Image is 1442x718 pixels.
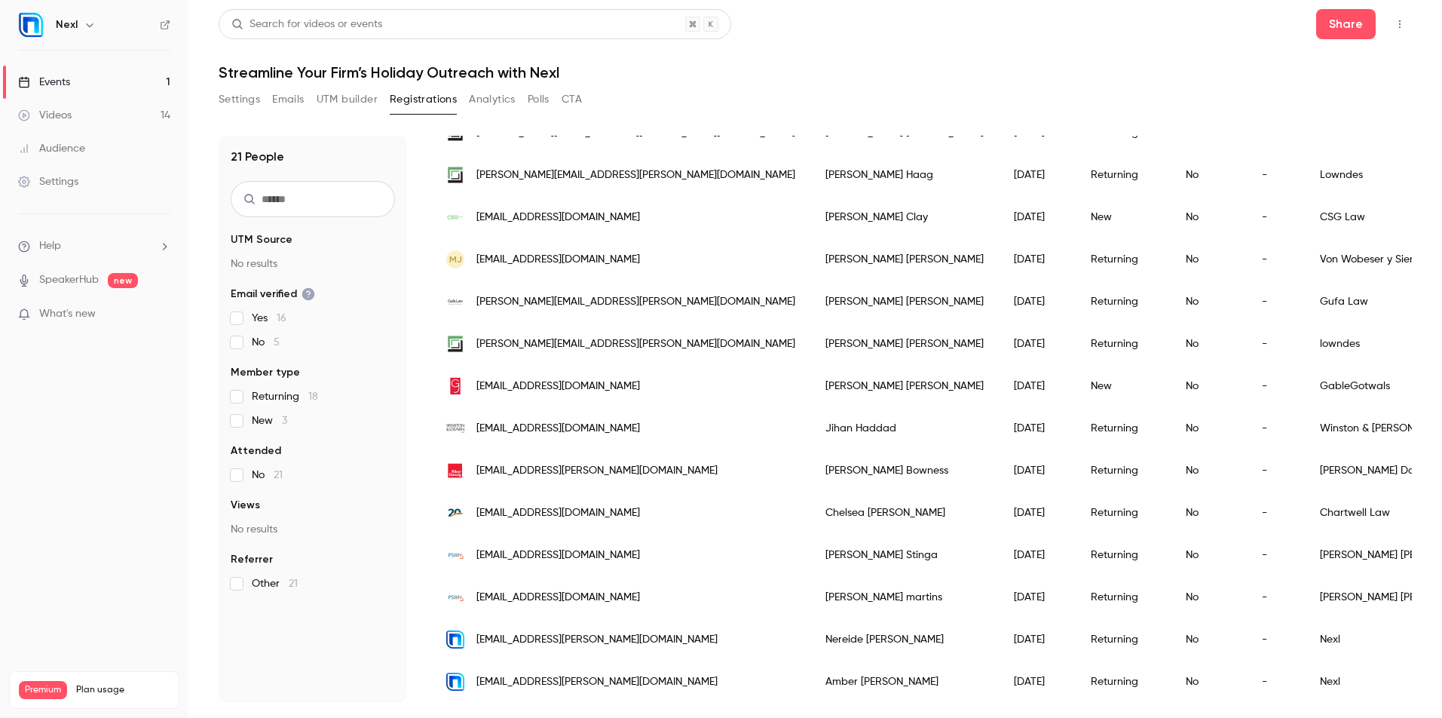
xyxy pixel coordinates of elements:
span: [PERSON_NAME][EMAIL_ADDRESS][PERSON_NAME][DOMAIN_NAME] [476,336,795,352]
div: [DATE] [999,407,1076,450]
span: 21 [274,470,283,480]
div: - [1247,534,1305,576]
span: 21 [289,578,298,589]
img: winston.com [446,424,464,434]
div: Search for videos or events [231,17,382,32]
img: gufalaw.com [446,293,464,311]
span: 18 [308,391,318,402]
div: New [1076,196,1171,238]
div: Returning [1076,154,1171,196]
div: No [1171,534,1247,576]
span: [EMAIL_ADDRESS][DOMAIN_NAME] [476,379,640,394]
span: [EMAIL_ADDRESS][DOMAIN_NAME] [476,210,640,226]
div: - [1247,323,1305,365]
span: No [252,468,283,483]
span: [EMAIL_ADDRESS][DOMAIN_NAME] [476,548,640,563]
div: [DATE] [999,238,1076,281]
img: chartwelllaw.com [446,504,464,522]
span: Email verified [231,287,315,302]
div: [DATE] [999,534,1076,576]
span: Yes [252,311,286,326]
span: [PERSON_NAME][EMAIL_ADDRESS][PERSON_NAME][DOMAIN_NAME] [476,294,795,310]
div: No [1171,576,1247,618]
span: [EMAIL_ADDRESS][DOMAIN_NAME] [476,421,640,437]
span: Member type [231,365,300,380]
div: - [1247,492,1305,534]
div: No [1171,196,1247,238]
img: gablelaw.com [446,377,464,395]
div: No [1171,323,1247,365]
div: No [1171,238,1247,281]
button: Polls [528,87,550,112]
div: [PERSON_NAME] [PERSON_NAME] [810,238,999,281]
span: Help [39,238,61,254]
img: riker.com [446,462,464,480]
div: Jihan Haddad [810,407,999,450]
div: Nereide [PERSON_NAME] [810,618,999,661]
div: Amber [PERSON_NAME] [810,661,999,703]
div: Returning [1076,661,1171,703]
span: [EMAIL_ADDRESS][DOMAIN_NAME] [476,505,640,521]
div: No [1171,154,1247,196]
span: What's new [39,306,96,322]
span: Attended [231,443,281,459]
span: new [108,273,138,288]
div: Events [18,75,70,90]
div: Videos [18,108,72,123]
div: Returning [1076,238,1171,281]
div: - [1247,450,1305,492]
div: Returning [1076,492,1171,534]
div: [PERSON_NAME] Bowness [810,450,999,492]
li: help-dropdown-opener [18,238,170,254]
span: UTM Source [231,232,292,247]
div: [DATE] [999,576,1076,618]
div: Returning [1076,450,1171,492]
span: [EMAIL_ADDRESS][DOMAIN_NAME] [476,590,640,606]
button: UTM builder [317,87,378,112]
p: No results [231,522,395,537]
div: Chelsea [PERSON_NAME] [810,492,999,534]
span: Other [252,576,298,591]
div: [DATE] [999,196,1076,238]
button: Share [1316,9,1376,39]
button: CTA [562,87,582,112]
div: [DATE] [999,281,1076,323]
span: [EMAIL_ADDRESS][DOMAIN_NAME] [476,252,640,268]
span: [EMAIL_ADDRESS][PERSON_NAME][DOMAIN_NAME] [476,674,718,690]
img: Nexl [19,13,43,37]
img: lowndes-law.com [446,335,464,353]
p: No results [231,256,395,272]
div: [DATE] [999,323,1076,365]
button: Analytics [469,87,516,112]
section: facet-groups [231,232,395,591]
span: New [252,413,287,428]
img: csglaw.com [446,208,464,226]
button: Emails [272,87,304,112]
div: No [1171,492,1247,534]
div: Returning [1076,407,1171,450]
span: MJ [449,253,462,266]
div: [PERSON_NAME] [PERSON_NAME] [810,323,999,365]
div: - [1247,661,1305,703]
button: Settings [219,87,260,112]
div: - [1247,576,1305,618]
div: No [1171,661,1247,703]
span: [EMAIL_ADDRESS][PERSON_NAME][DOMAIN_NAME] [476,463,718,479]
span: 3 [282,416,287,426]
div: [DATE] [999,661,1076,703]
a: SpeakerHub [39,272,99,288]
div: No [1171,618,1247,661]
div: [PERSON_NAME] [PERSON_NAME] [810,281,999,323]
button: Registrations [390,87,457,112]
div: Returning [1076,534,1171,576]
span: Views [231,498,260,513]
div: Audience [18,141,85,156]
span: Returning [252,389,318,404]
span: 16 [277,313,286,324]
div: - [1247,407,1305,450]
div: [DATE] [999,154,1076,196]
span: Referrer [231,552,273,567]
span: Plan usage [76,684,170,696]
h1: Streamline Your Firm’s Holiday Outreach with Nexl [219,63,1412,81]
div: No [1171,450,1247,492]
